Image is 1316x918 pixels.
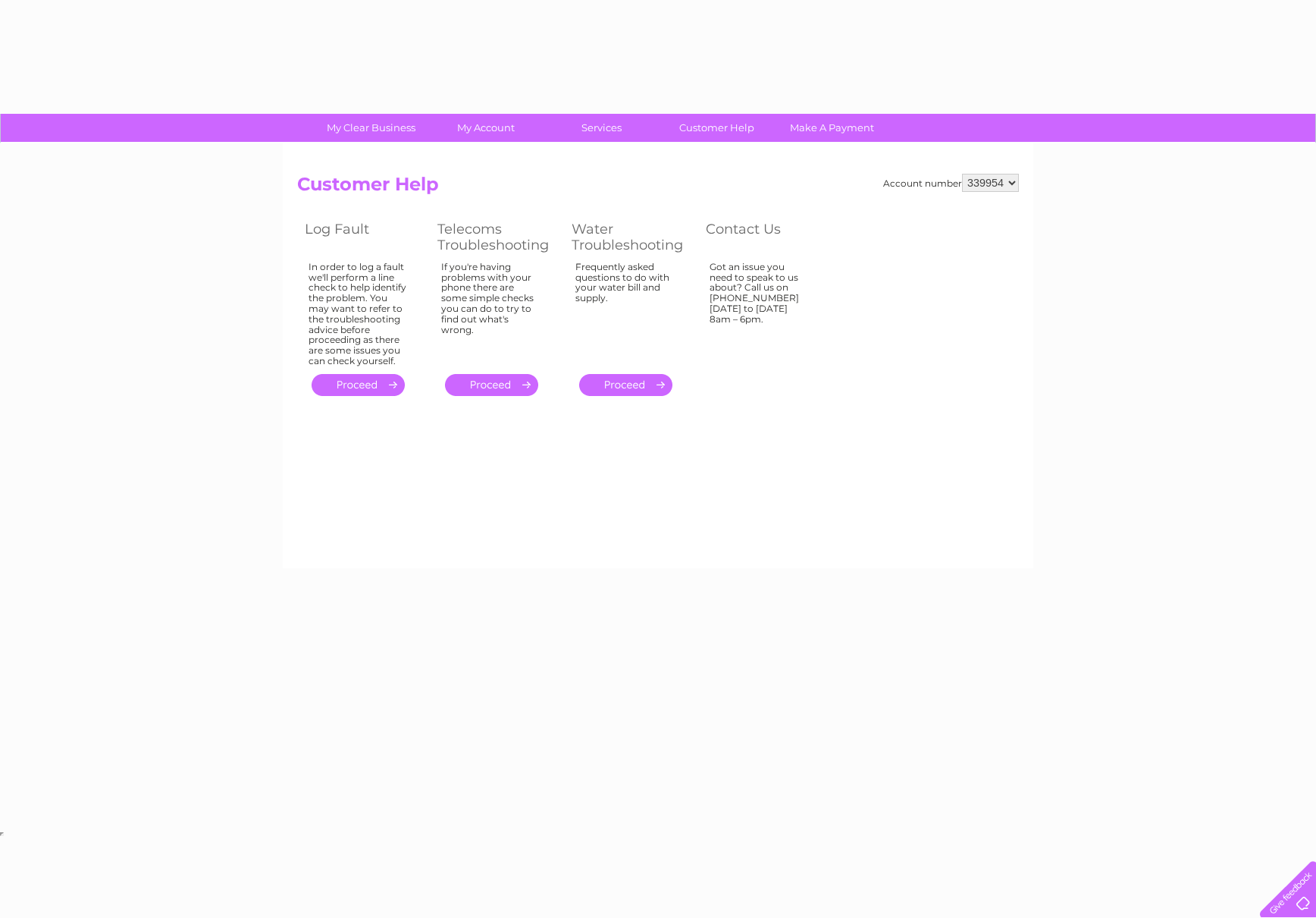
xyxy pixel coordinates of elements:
th: Log Fault [297,217,430,257]
h2: Customer Help [297,174,1019,203]
a: Customer Help [654,114,779,142]
th: Contact Us [698,217,831,257]
th: Telecoms Troubleshooting [430,217,564,257]
div: Got an issue you need to speak to us about? Call us on [PHONE_NUMBER] [DATE] to [DATE] 8am – 6pm. [710,262,808,360]
a: . [312,374,405,396]
th: Water Troubleshooting [564,217,698,257]
div: Frequently asked questions to do with your water bill and supply. [575,262,675,360]
a: Services [539,114,664,142]
div: Account number [883,174,1019,192]
div: If you're having problems with your phone there are some simple checks you can do to try to find ... [441,262,541,360]
a: . [579,374,672,396]
a: My Clear Business [309,114,434,142]
a: My Account [424,114,549,142]
a: Make A Payment [769,114,895,142]
div: In order to log a fault we'll perform a line check to help identify the problem. You may want to ... [309,262,407,366]
a: . [445,374,538,396]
